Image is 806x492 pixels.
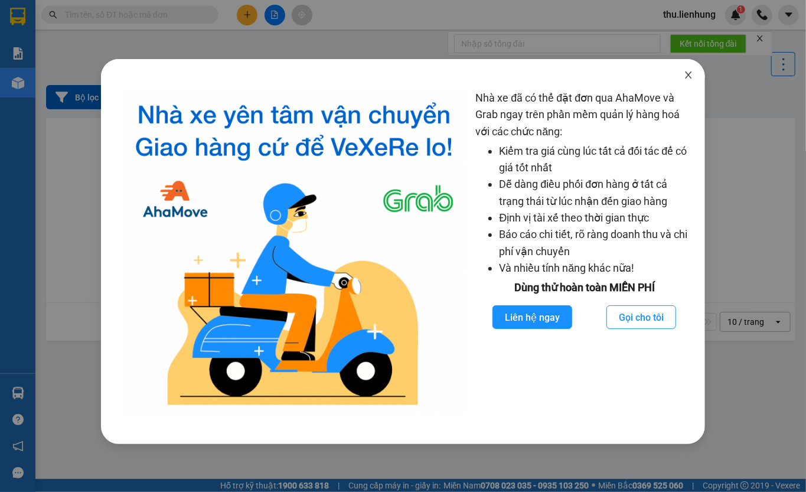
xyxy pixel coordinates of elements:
button: Close [672,59,705,92]
div: Dùng thử hoàn toàn MIỄN PHÍ [475,279,693,296]
li: Định vị tài xế theo thời gian thực [499,210,693,226]
img: logo [122,90,466,415]
li: Báo cáo chi tiết, rõ ràng doanh thu và chi phí vận chuyển [499,226,693,260]
span: Liên hệ ngay [505,310,560,325]
li: Kiểm tra giá cùng lúc tất cả đối tác để có giá tốt nhất [499,143,693,177]
span: Gọi cho tôi [619,310,664,325]
button: Liên hệ ngay [492,305,572,329]
li: Dễ dàng điều phối đơn hàng ở tất cả trạng thái từ lúc nhận đến giao hàng [499,176,693,210]
li: Và nhiều tính năng khác nữa! [499,260,693,276]
div: Nhà xe đã có thể đặt đơn qua AhaMove và Grab ngay trên phần mềm quản lý hàng hoá với các chức năng: [475,90,693,415]
span: close [684,70,693,80]
button: Gọi cho tôi [606,305,676,329]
